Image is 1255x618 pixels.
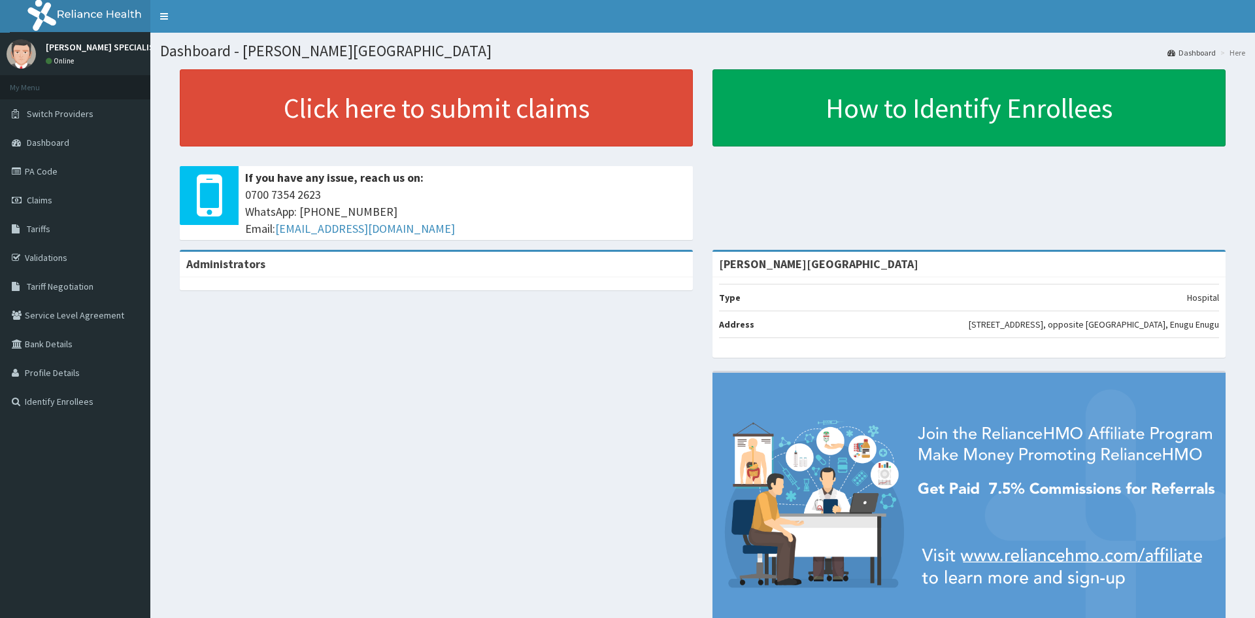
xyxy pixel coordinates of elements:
[46,43,203,52] p: [PERSON_NAME] SPECIALIST HOSPITAL
[719,256,918,271] strong: [PERSON_NAME][GEOGRAPHIC_DATA]
[180,69,693,146] a: Click here to submit claims
[27,108,93,120] span: Switch Providers
[275,221,455,236] a: [EMAIL_ADDRESS][DOMAIN_NAME]
[1217,47,1245,58] li: Here
[1167,47,1216,58] a: Dashboard
[27,223,50,235] span: Tariffs
[719,292,741,303] b: Type
[245,186,686,237] span: 0700 7354 2623 WhatsApp: [PHONE_NUMBER] Email:
[719,318,754,330] b: Address
[969,318,1219,331] p: [STREET_ADDRESS], opposite [GEOGRAPHIC_DATA], Enugu Enugu
[27,194,52,206] span: Claims
[160,43,1245,60] h1: Dashboard - [PERSON_NAME][GEOGRAPHIC_DATA]
[27,137,69,148] span: Dashboard
[186,256,265,271] b: Administrators
[712,69,1226,146] a: How to Identify Enrollees
[7,39,36,69] img: User Image
[245,170,424,185] b: If you have any issue, reach us on:
[46,56,77,65] a: Online
[27,281,93,292] span: Tariff Negotiation
[1187,291,1219,304] p: Hospital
